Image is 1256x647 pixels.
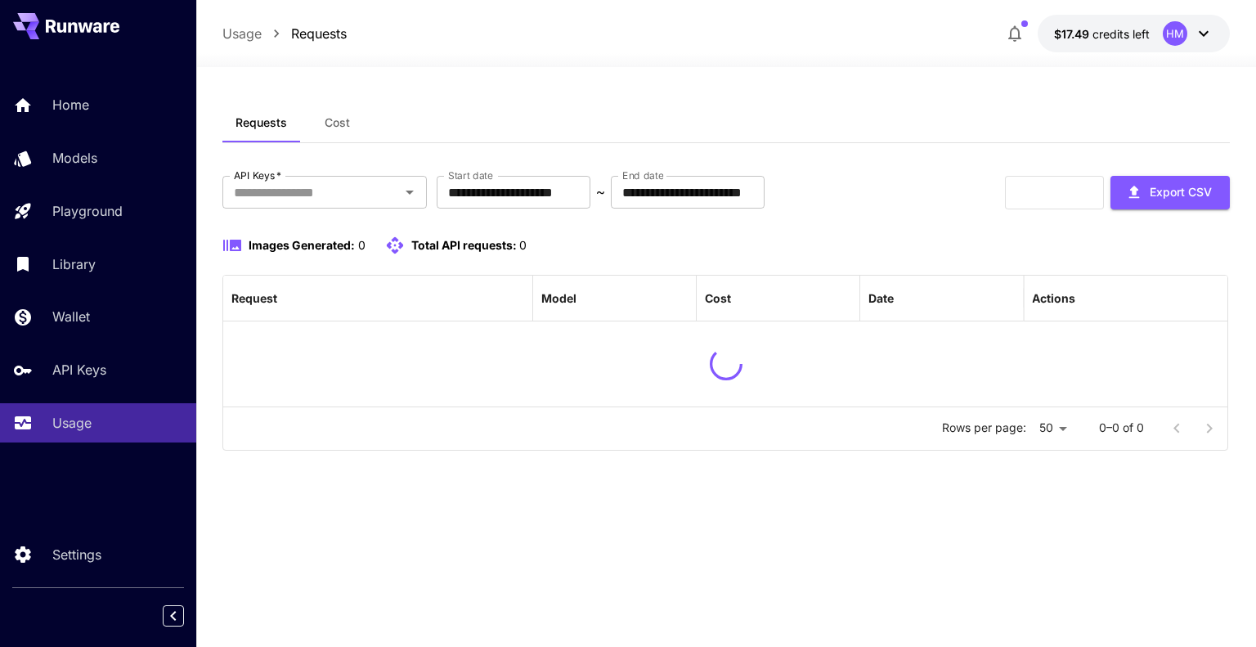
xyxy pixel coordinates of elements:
[52,254,96,274] p: Library
[541,291,576,305] div: Model
[519,238,527,252] span: 0
[52,545,101,564] p: Settings
[1110,176,1230,209] button: Export CSV
[52,307,90,326] p: Wallet
[1163,21,1187,46] div: HM
[596,182,605,202] p: ~
[52,413,92,433] p: Usage
[868,291,894,305] div: Date
[222,24,262,43] a: Usage
[291,24,347,43] a: Requests
[1032,291,1075,305] div: Actions
[1054,25,1150,43] div: $17.49119
[942,420,1026,436] p: Rows per page:
[1099,420,1144,436] p: 0–0 of 0
[52,360,106,380] p: API Keys
[52,95,89,115] p: Home
[1092,27,1150,41] span: credits left
[163,605,184,627] button: Collapse sidebar
[358,238,366,252] span: 0
[1033,416,1073,440] div: 50
[249,238,355,252] span: Images Generated:
[234,168,281,182] label: API Keys
[222,24,347,43] nav: breadcrumb
[235,115,287,130] span: Requests
[448,168,493,182] label: Start date
[231,291,277,305] div: Request
[175,601,196,631] div: Collapse sidebar
[325,115,350,130] span: Cost
[622,168,663,182] label: End date
[411,238,517,252] span: Total API requests:
[1054,27,1092,41] span: $17.49
[52,201,123,221] p: Playground
[705,291,731,305] div: Cost
[398,181,421,204] button: Open
[52,148,97,168] p: Models
[1038,15,1230,52] button: $17.49119HM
